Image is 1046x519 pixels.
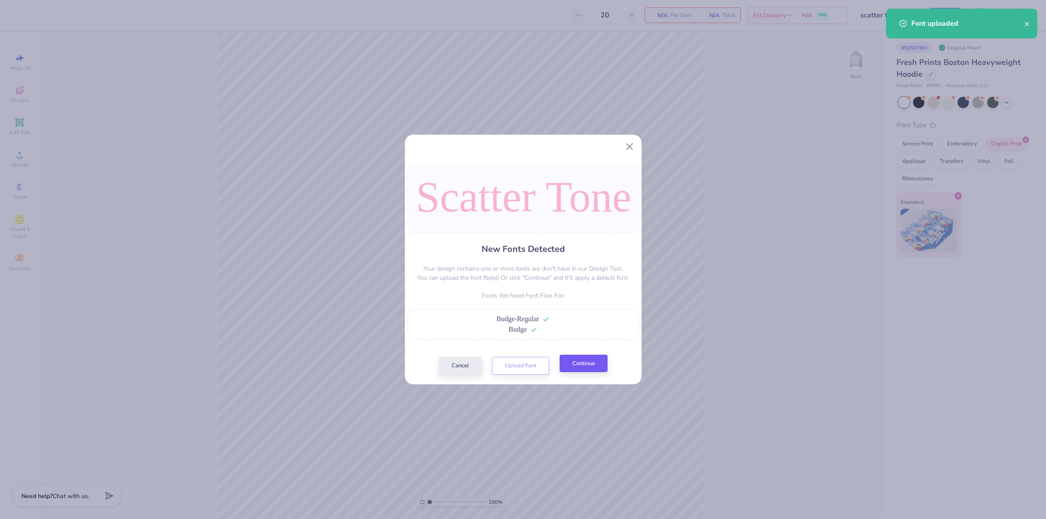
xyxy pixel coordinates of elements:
[911,18,1024,29] div: Font uploaded
[560,355,608,373] button: Continue
[407,264,639,282] p: Your design contains one or more fonts we don't have in our Design Tool. You can upload the font ...
[496,315,539,322] span: Budge-Regular
[621,139,638,155] button: Close
[439,357,482,375] button: Cancel
[407,291,639,300] p: Fonts We Need Font Files For:
[1024,18,1030,29] button: close
[509,326,527,333] span: Budge
[482,243,565,255] h4: New Fonts Detected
